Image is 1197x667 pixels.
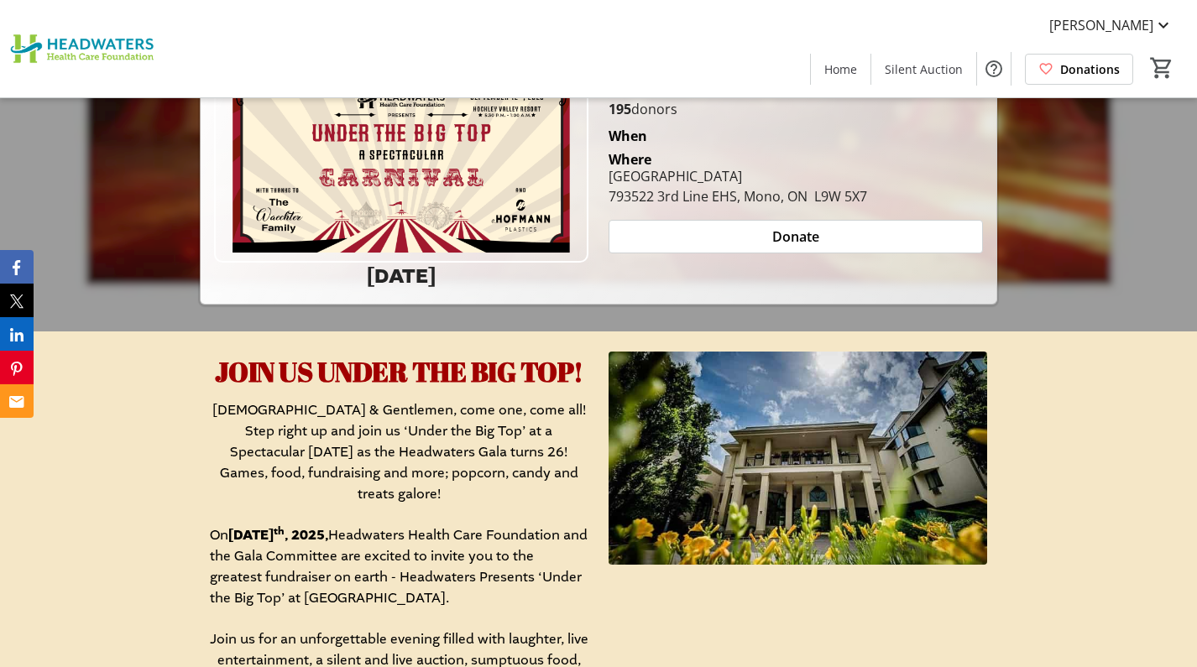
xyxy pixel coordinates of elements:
[609,166,867,186] div: [GEOGRAPHIC_DATA]
[609,126,647,146] div: When
[210,526,228,544] span: On
[1147,53,1177,83] button: Cart
[609,186,867,206] div: 793522 3rd Line EHS, Mono, ON L9W 5X7
[274,524,285,538] strong: th
[1049,15,1153,35] span: [PERSON_NAME]
[609,100,631,118] b: 195
[811,54,870,85] a: Home
[609,153,651,166] div: Where
[609,99,983,119] p: donors
[885,60,963,78] span: Silent Auction
[977,52,1011,86] button: Help
[609,220,983,253] button: Donate
[1060,60,1120,78] span: Donations
[871,54,976,85] a: Silent Auction
[10,7,159,91] img: Headwaters Health Care Foundation's Logo
[214,52,588,263] img: Campaign CTA Media Photo
[1036,12,1187,39] button: [PERSON_NAME]
[1025,54,1133,85] a: Donations
[210,526,588,607] span: Headwaters Health Care Foundation and the Gala Committee are excited to invite you to the greates...
[824,60,857,78] span: Home
[212,401,586,503] span: [DEMOGRAPHIC_DATA] & Gentlemen, come one, come all! Step right up and join us ‘Under the Big Top’...
[215,353,583,389] span: JOIN US UNDER THE BIG TOP!
[367,263,436,290] strong: [DATE]
[609,352,987,565] img: undefined
[772,227,819,247] span: Donate
[285,526,328,545] strong: , 2025,
[228,526,274,545] strong: [DATE]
